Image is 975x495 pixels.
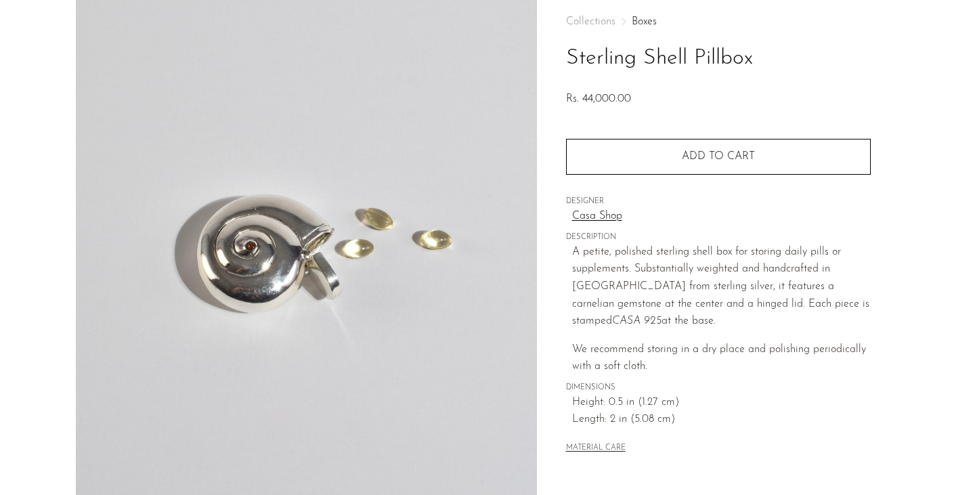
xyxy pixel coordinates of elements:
a: Boxes [632,16,657,27]
span: Length: 2 in (5.08 cm) [572,411,871,429]
button: Add to cart [566,139,871,174]
a: Casa Shop [572,208,871,225]
span: DESIGNER [566,196,871,208]
button: MATERIAL CARE [566,444,626,454]
span: DIMENSIONS [566,382,871,394]
p: We recommend storing in a dry place and polishing periodically with a soft cloth. [572,341,871,376]
span: Height: 0.5 in (1.27 cm) [572,394,871,412]
em: CASA 925 [612,316,662,326]
span: DESCRIPTION [566,232,871,244]
h1: Sterling Shell Pillbox [566,41,871,76]
span: Rs. 44,000.00 [566,93,631,104]
p: A petite, polished sterling shell box for storing daily pills or supplements. Substantially weigh... [572,244,871,330]
nav: Breadcrumbs [566,16,871,27]
span: Add to cart [682,151,755,162]
span: Collections [566,16,615,27]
